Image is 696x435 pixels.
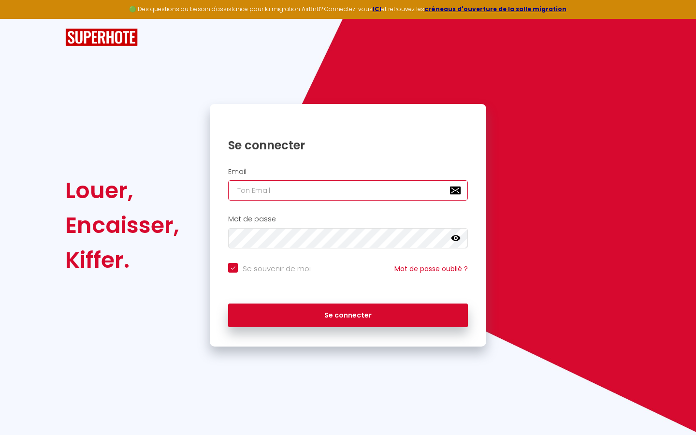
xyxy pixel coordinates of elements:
[65,243,179,277] div: Kiffer.
[65,208,179,243] div: Encaisser,
[228,180,468,201] input: Ton Email
[424,5,566,13] a: créneaux d'ouverture de la salle migration
[394,264,468,274] a: Mot de passe oublié ?
[8,4,37,33] button: Ouvrir le widget de chat LiveChat
[228,304,468,328] button: Se connecter
[228,168,468,176] h2: Email
[65,29,138,46] img: SuperHote logo
[228,138,468,153] h1: Se connecter
[228,215,468,223] h2: Mot de passe
[373,5,381,13] a: ICI
[65,173,179,208] div: Louer,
